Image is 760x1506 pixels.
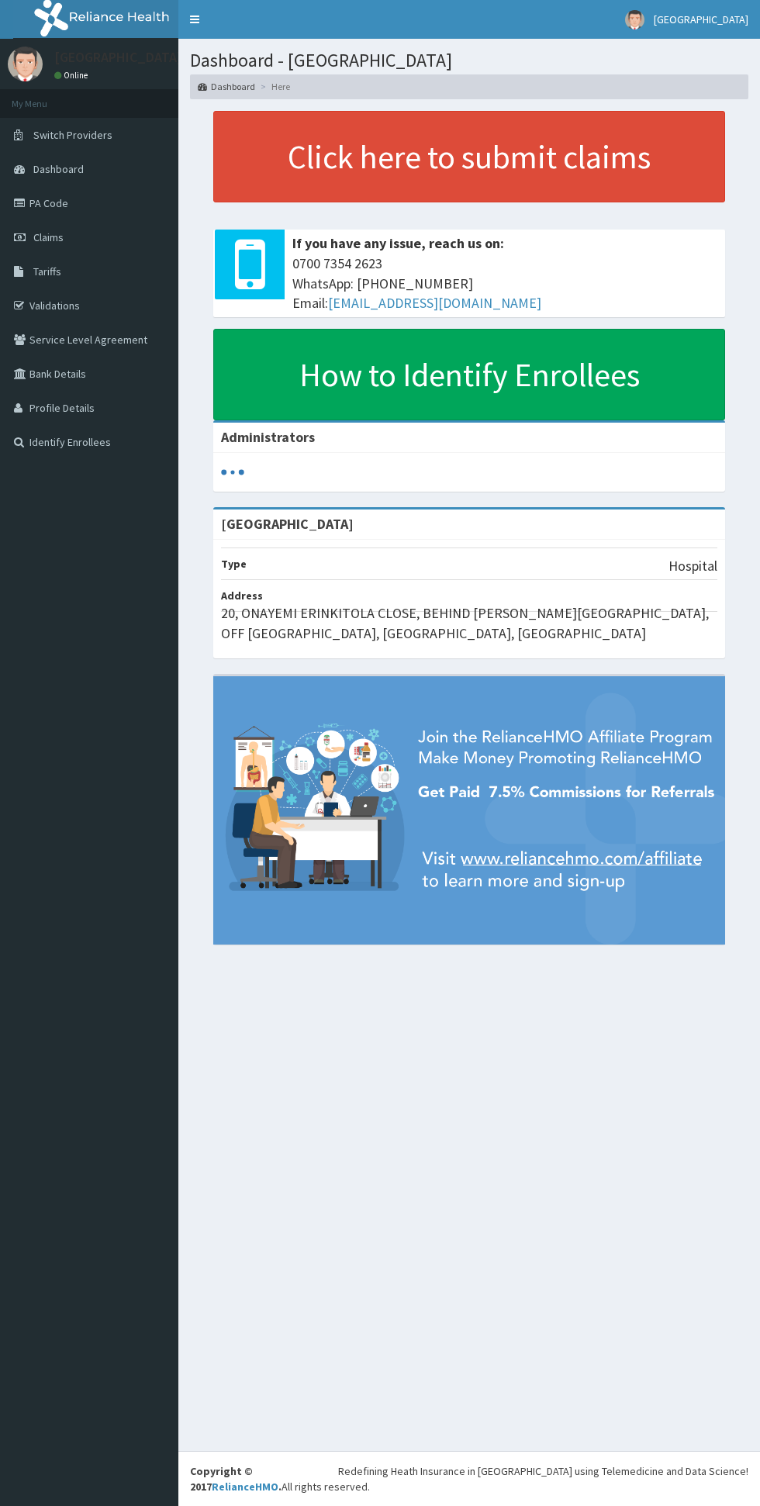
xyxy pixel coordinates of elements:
h1: Dashboard - [GEOGRAPHIC_DATA] [190,50,748,71]
strong: Copyright © 2017 . [190,1464,282,1494]
img: User Image [625,10,644,29]
span: Dashboard [33,162,84,176]
span: Claims [33,230,64,244]
div: Redefining Heath Insurance in [GEOGRAPHIC_DATA] using Telemedicine and Data Science! [338,1463,748,1479]
span: Switch Providers [33,128,112,142]
b: If you have any issue, reach us on: [292,234,504,252]
span: 0700 7354 2623 WhatsApp: [PHONE_NUMBER] Email: [292,254,717,313]
span: [GEOGRAPHIC_DATA] [654,12,748,26]
a: RelianceHMO [212,1480,278,1494]
p: 20, ONAYEMI ERINKITOLA CLOSE, BEHIND [PERSON_NAME][GEOGRAPHIC_DATA], OFF [GEOGRAPHIC_DATA], [GEOG... [221,603,717,643]
img: provider-team-banner.png [213,676,725,944]
footer: All rights reserved. [178,1451,760,1506]
strong: [GEOGRAPHIC_DATA] [221,515,354,533]
a: Online [54,70,92,81]
p: [GEOGRAPHIC_DATA] [54,50,182,64]
b: Administrators [221,428,315,446]
b: Address [221,589,263,603]
li: Here [257,80,290,93]
a: How to Identify Enrollees [213,329,725,420]
b: Type [221,557,247,571]
a: Dashboard [198,80,255,93]
p: Hospital [668,556,717,576]
a: [EMAIL_ADDRESS][DOMAIN_NAME] [328,294,541,312]
img: User Image [8,47,43,81]
span: Tariffs [33,264,61,278]
svg: audio-loading [221,461,244,484]
a: Click here to submit claims [213,111,725,202]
